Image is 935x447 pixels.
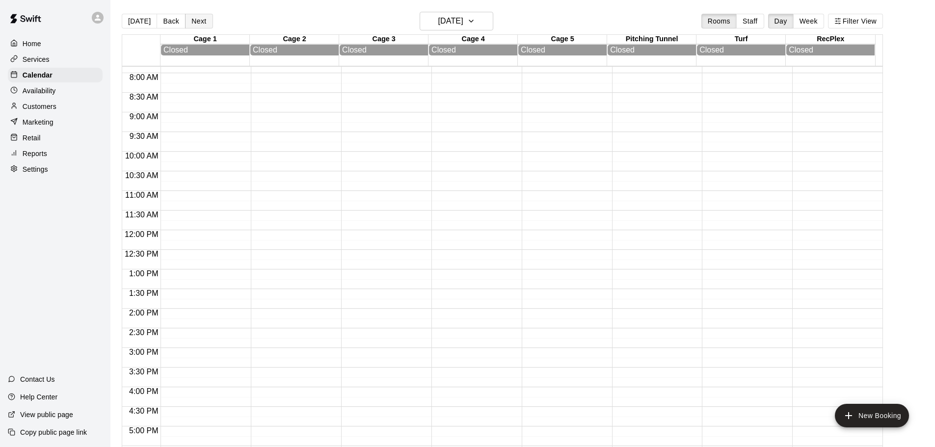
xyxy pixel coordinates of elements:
a: Home [8,36,103,51]
p: Services [23,54,50,64]
div: Closed [431,46,515,54]
button: [DATE] [420,12,493,30]
p: Reports [23,149,47,158]
p: Contact Us [20,374,55,384]
div: Closed [699,46,783,54]
h6: [DATE] [438,14,463,28]
span: 4:30 PM [127,407,161,415]
span: 2:00 PM [127,309,161,317]
span: 10:00 AM [123,152,161,160]
span: 1:00 PM [127,269,161,278]
span: 4:00 PM [127,387,161,395]
button: Day [768,14,794,28]
button: add [835,404,909,427]
p: Help Center [20,392,57,402]
span: 12:30 PM [122,250,160,258]
span: 2:30 PM [127,328,161,337]
div: Cage 2 [250,35,339,44]
div: Cage 1 [160,35,250,44]
p: Calendar [23,70,53,80]
div: Closed [521,46,604,54]
span: 10:30 AM [123,171,161,180]
p: Retail [23,133,41,143]
button: Rooms [701,14,737,28]
span: 1:30 PM [127,289,161,297]
button: Back [157,14,186,28]
span: 9:00 AM [127,112,161,121]
button: Next [185,14,213,28]
p: Marketing [23,117,53,127]
div: Cage 5 [518,35,607,44]
p: Settings [23,164,48,174]
p: Customers [23,102,56,111]
span: 8:30 AM [127,93,161,101]
span: 9:30 AM [127,132,161,140]
a: Customers [8,99,103,114]
a: Availability [8,83,103,98]
div: Cage 3 [339,35,428,44]
div: Pitching Tunnel [607,35,696,44]
a: Marketing [8,115,103,130]
button: Staff [736,14,764,28]
div: Closed [163,46,247,54]
a: Calendar [8,68,103,82]
div: Cage 4 [428,35,518,44]
div: Turf [696,35,786,44]
p: Copy public page link [20,427,87,437]
span: 8:00 AM [127,73,161,81]
p: View public page [20,410,73,420]
span: 3:00 PM [127,348,161,356]
button: [DATE] [122,14,157,28]
span: 12:00 PM [122,230,160,238]
div: RecPlex [786,35,875,44]
div: Closed [253,46,336,54]
button: Filter View [828,14,883,28]
div: Closed [789,46,872,54]
a: Retail [8,131,103,145]
p: Availability [23,86,56,96]
span: 11:30 AM [123,210,161,219]
a: Reports [8,146,103,161]
a: Settings [8,162,103,177]
p: Home [23,39,41,49]
button: Week [793,14,824,28]
div: Closed [610,46,694,54]
span: 5:00 PM [127,426,161,435]
span: 11:00 AM [123,191,161,199]
span: 3:30 PM [127,368,161,376]
div: Closed [342,46,426,54]
a: Services [8,52,103,67]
